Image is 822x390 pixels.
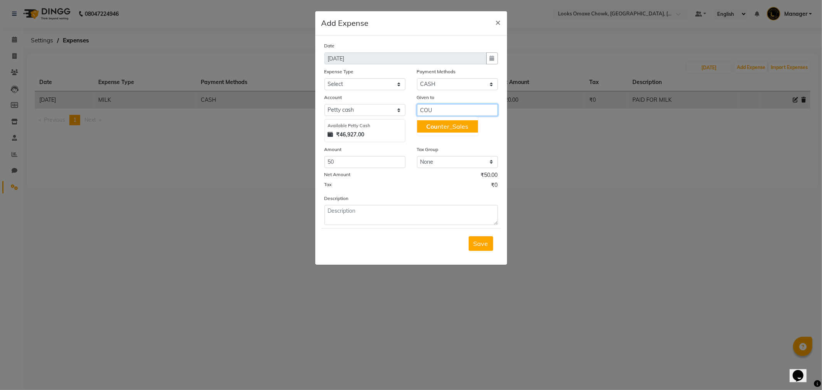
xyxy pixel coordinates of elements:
[324,94,342,101] label: Account
[328,123,402,129] div: Available Petty Cash
[491,181,498,191] span: ₹0
[336,131,365,139] strong: ₹46,927.00
[496,16,501,28] span: ×
[321,17,369,29] h5: Add Expense
[481,171,498,181] span: ₹50.00
[426,123,438,130] span: Cou
[417,94,435,101] label: Given to
[790,359,814,382] iframe: chat widget
[417,104,498,116] input: Given to
[324,195,349,202] label: Description
[417,146,439,153] label: Tax Group
[324,181,332,188] label: Tax
[417,68,456,75] label: Payment Methods
[324,68,354,75] label: Expense Type
[324,171,351,178] label: Net Amount
[469,236,493,251] button: Save
[324,146,342,153] label: Amount
[474,240,488,247] span: Save
[324,42,335,49] label: Date
[426,123,468,130] ngb-highlight: nter_Sales
[489,11,507,33] button: Close
[324,156,405,168] input: Amount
